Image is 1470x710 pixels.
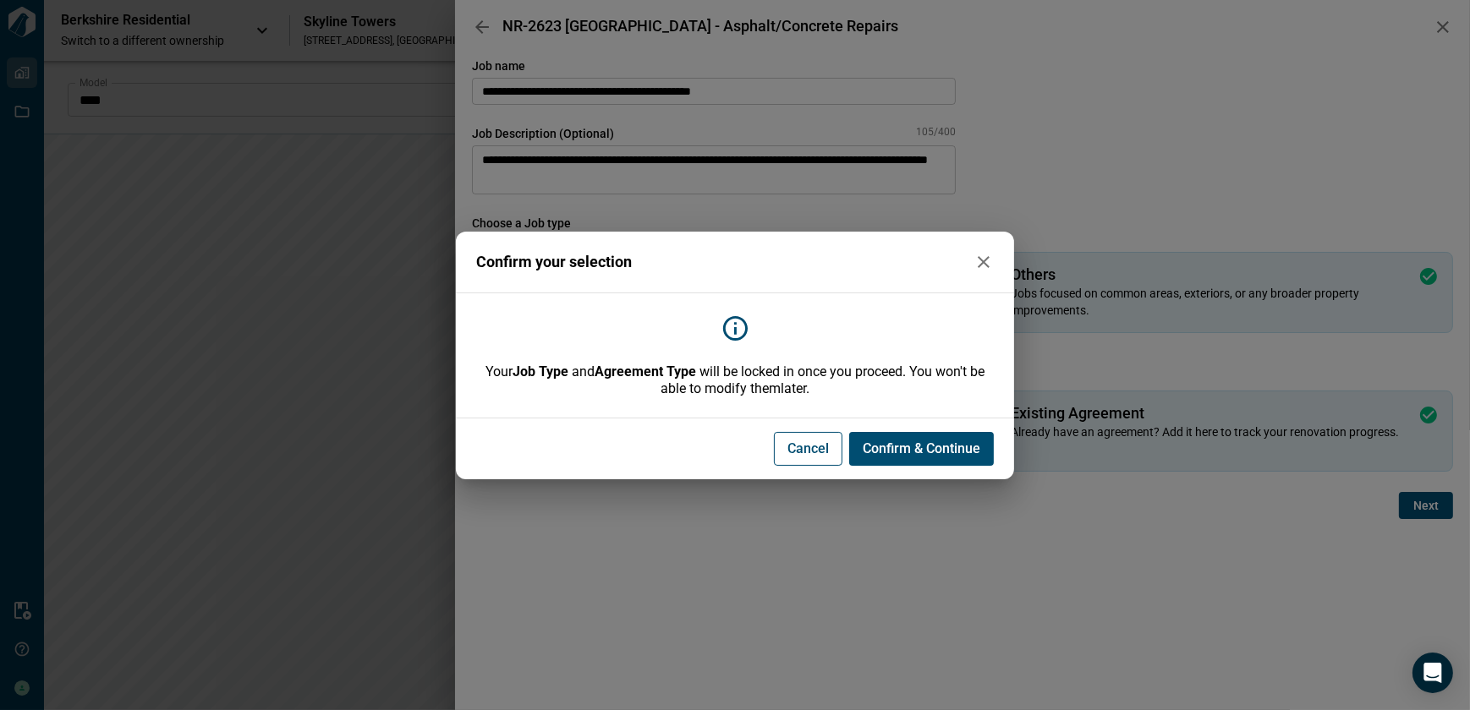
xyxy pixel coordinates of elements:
[849,432,994,466] button: Confirm & Continue
[863,440,980,457] span: Confirm & Continue
[774,432,842,466] button: Cancel
[1412,653,1453,693] div: Open Intercom Messenger
[476,254,632,270] span: Confirm your selection
[476,363,994,397] span: Your and will be locked in once you proceed. You won't be able to modify them later.
[595,363,696,380] b: Agreement Type
[513,363,568,380] b: Job Type
[787,440,829,457] span: Cancel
